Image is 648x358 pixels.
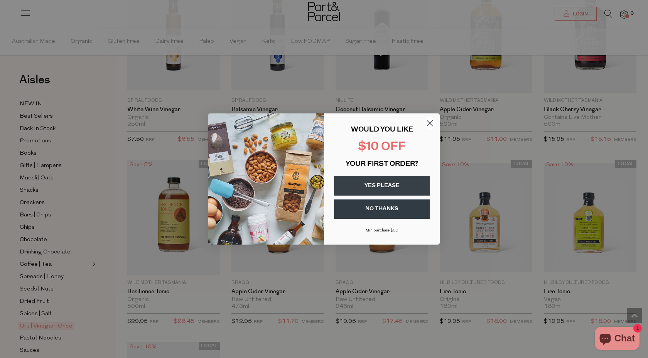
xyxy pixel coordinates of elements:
span: YOUR FIRST ORDER? [346,161,418,168]
img: 43fba0fb-7538-40bc-babb-ffb1a4d097bc.jpeg [208,113,324,245]
span: $10 OFF [358,141,406,153]
button: Close dialog [423,117,437,130]
button: NO THANKS [334,199,430,219]
inbox-online-store-chat: Shopify online store chat [592,327,642,352]
span: WOULD YOU LIKE [351,127,413,133]
span: Min purchase $99 [366,228,398,233]
button: YES PLEASE [334,176,430,196]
